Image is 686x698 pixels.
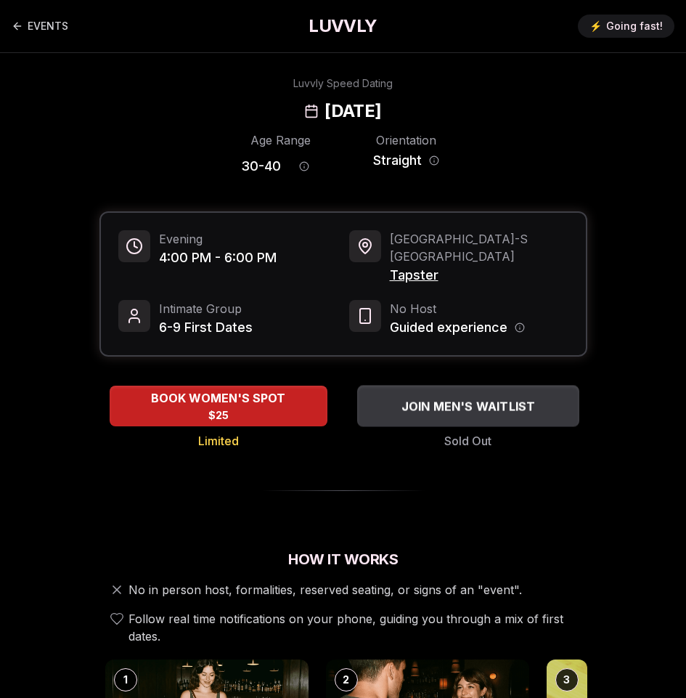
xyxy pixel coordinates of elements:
button: JOIN MEN'S WAITLIST - Sold Out [357,385,579,426]
div: Age Range [241,131,320,149]
a: LUVVLY [309,15,377,38]
span: Guided experience [390,317,507,338]
div: Luvvly Speed Dating [293,76,393,91]
span: Straight [373,150,422,171]
span: Limited [198,432,239,450]
span: Follow real time notifications on your phone, guiding you through a mix of first dates. [128,610,581,645]
span: BOOK WOMEN'S SPOT [148,389,288,407]
span: 30 - 40 [241,156,281,176]
span: Tapster [390,265,568,285]
button: Host information [515,322,525,333]
span: 4:00 PM - 6:00 PM [159,248,277,268]
span: Intimate Group [159,300,253,317]
span: Going fast! [606,19,663,33]
span: Sold Out [444,432,491,450]
button: Age range information [288,150,320,182]
span: 6-9 First Dates [159,317,253,338]
span: JOIN MEN'S WAITLIST [398,397,538,415]
div: 1 [114,668,137,691]
div: 2 [335,668,358,691]
span: No in person host, formalities, reserved seating, or signs of an "event". [128,581,522,598]
a: Back to events [12,12,68,41]
span: ⚡️ [589,19,602,33]
div: 3 [555,668,579,691]
span: No Host [390,300,525,317]
button: Orientation information [429,155,439,166]
h2: [DATE] [324,100,381,123]
h2: How It Works [99,549,587,569]
div: Orientation [367,131,446,149]
span: $25 [208,408,229,423]
button: BOOK WOMEN'S SPOT - Limited [110,386,327,426]
span: Evening [159,230,277,248]
span: [GEOGRAPHIC_DATA] - S [GEOGRAPHIC_DATA] [390,230,568,265]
